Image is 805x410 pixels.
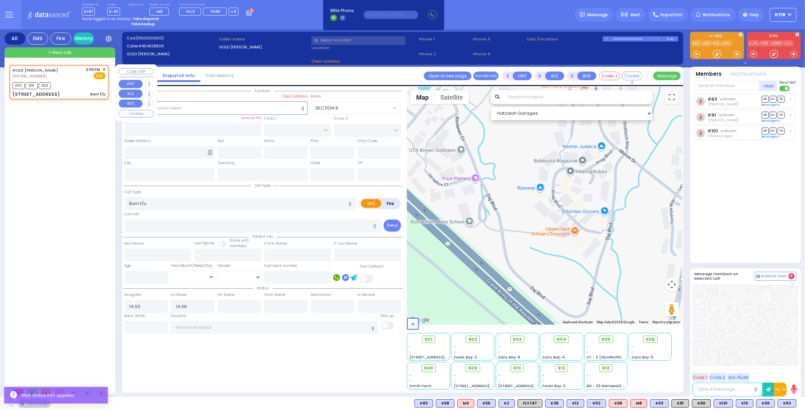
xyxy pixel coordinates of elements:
div: K63 [650,399,669,408]
span: - [498,373,500,378]
a: KJFD [749,41,760,46]
span: Important [660,12,683,18]
span: 8454928806 [139,43,164,49]
label: Lines [107,3,120,7]
a: Open in new page [424,72,472,80]
span: Location [251,88,274,93]
div: BLS [414,399,433,408]
a: Send again [762,119,780,123]
span: Shlomo Appel [708,133,733,139]
a: K101 [708,128,718,133]
button: +Add [759,81,777,91]
span: Help [750,12,759,18]
h5: Message members on selected call [695,272,755,281]
button: ALS-Rush [727,373,750,382]
span: - [542,344,545,350]
button: Send [384,220,401,232]
div: RMA Status Info applied. [21,392,103,399]
label: Apt [218,138,224,144]
label: Last Name [194,241,214,246]
img: Google [409,316,431,325]
a: K69 [702,41,712,46]
label: Use Callback [360,264,384,269]
a: GOLD [PERSON_NAME] [12,67,58,73]
span: 901 [424,336,432,343]
span: Internal Chat [761,274,787,279]
label: Fire [381,199,400,208]
span: K91 [26,82,38,89]
label: Location [311,45,417,51]
label: Dispatcher [82,3,99,7]
div: All [4,32,25,45]
a: 595 [760,41,770,46]
small: Share with [229,238,249,243]
span: M9 [157,9,163,14]
div: Fire [51,32,71,45]
button: ALS [545,72,564,80]
span: 913 [602,365,610,372]
span: Notifications [703,12,730,18]
button: UNIT [513,72,532,80]
input: Search location here [125,101,308,114]
span: Sanz Bay-6 [498,355,520,360]
strong: Take dispatch [132,16,159,21]
label: Assigned [125,292,141,298]
div: K90 [692,399,711,408]
input: Search a contact [311,36,405,45]
label: First Name [125,241,144,246]
button: Code-1 [599,72,620,80]
a: K63 [708,96,717,102]
label: Pick up [381,313,394,319]
span: + New call [48,49,71,56]
span: Clear address [311,58,340,64]
span: 903 [513,336,522,343]
span: 908 [424,365,433,372]
button: Notifications [731,70,767,78]
button: Copy call [119,68,154,75]
span: - [454,344,456,350]
label: EMS [361,199,381,208]
img: Logo [27,10,73,19]
span: unknown [719,112,735,118]
a: Util [784,41,793,46]
span: 902 [468,336,477,343]
span: [STREET_ADDRESS][PERSON_NAME] [454,383,519,389]
img: message.svg [580,12,585,17]
div: EMS [27,32,48,45]
span: [STREET_ADDRESS][PERSON_NAME] [498,383,564,389]
span: Message [587,11,608,18]
button: ALS [119,90,143,98]
span: unknown [720,96,736,102]
label: Last 3 location [527,36,603,42]
span: 904 [557,336,566,343]
label: Cross 2 [334,116,348,121]
span: unknown [720,128,737,133]
a: Send again [762,134,780,139]
button: Code 1 [692,373,708,382]
div: BLS [714,399,733,408]
span: - [498,350,500,355]
span: EMS [94,72,106,79]
a: Send again [762,103,780,107]
span: [PHONE_NUMBER] [12,73,47,79]
label: Clear address [282,94,308,99]
span: - [631,344,633,350]
div: ALS KJ [630,399,647,408]
span: Alert [630,12,640,18]
div: ALS [609,399,628,408]
span: FD90 [211,9,220,14]
span: - [631,350,633,355]
span: AT - 2 [GEOGRAPHIC_DATA] [587,355,638,360]
span: - [542,350,545,355]
span: SECTION 6 [311,101,401,114]
div: K-61 [667,36,678,41]
button: Internal Chat 4 [755,272,796,281]
span: Phone 2 [419,51,470,57]
div: M8 [630,399,647,408]
label: Floor [311,138,319,144]
span: - [587,350,589,355]
input: Search hospital [171,321,377,334]
div: K56 [477,399,496,408]
span: - [410,350,412,355]
span: - [410,344,412,350]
